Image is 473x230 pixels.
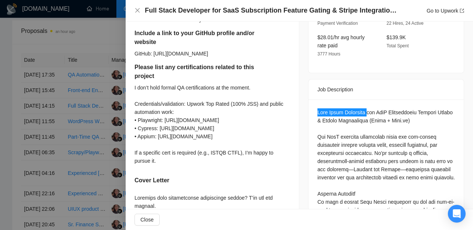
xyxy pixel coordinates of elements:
span: close [135,7,140,13]
h5: Please list any certifications related to this project [135,63,267,81]
span: $139.9K [387,34,406,40]
button: Close [135,214,160,226]
span: $28.01/hr avg hourly rate paid [317,34,365,48]
a: Go to Upworkexport [426,8,464,14]
span: export [460,9,464,13]
div: I don’t hold formal QA certifications at the moment. Credentials/validation: Upwork Top Rated (10... [135,84,290,165]
div: GitHub: [URL][DOMAIN_NAME] [135,50,278,58]
span: Payment Verification [317,21,358,26]
span: 22 Hires, 24 Active [387,21,423,26]
span: Close [140,216,154,224]
span: Total Spent [387,43,409,48]
button: Close [135,7,140,14]
h4: Full Stack Developer for SaaS Subscription Feature Gating & Stripe Integration (React + Node.js) [145,6,400,15]
h5: Cover Letter [135,176,169,185]
div: Job Description [317,80,455,99]
span: 3777 Hours [317,51,340,57]
div: Open Intercom Messenger [448,205,466,223]
h5: Include a link to your GitHub profile and/or website [135,29,256,47]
